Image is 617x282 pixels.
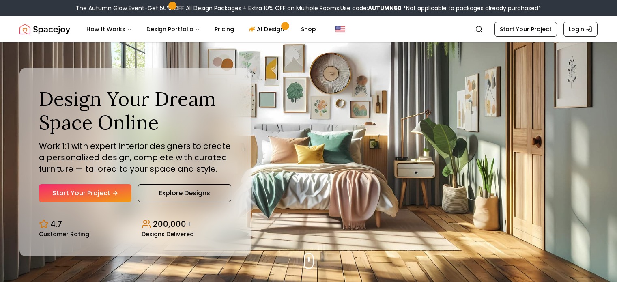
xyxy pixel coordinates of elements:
a: Start Your Project [39,184,131,202]
a: Spacejoy [19,21,70,37]
small: Designs Delivered [142,231,194,237]
small: Customer Rating [39,231,89,237]
div: The Autumn Glow Event-Get 50% OFF All Design Packages + Extra 10% OFF on Multiple Rooms. [76,4,541,12]
a: AI Design [242,21,293,37]
span: Use code: [340,4,402,12]
a: Start Your Project [494,22,557,37]
a: Explore Designs [138,184,231,202]
span: *Not applicable to packages already purchased* [402,4,541,12]
button: How It Works [80,21,138,37]
p: 200,000+ [153,218,192,230]
p: 4.7 [50,218,62,230]
nav: Main [80,21,322,37]
a: Pricing [208,21,241,37]
a: Shop [295,21,322,37]
img: Spacejoy Logo [19,21,70,37]
a: Login [563,22,598,37]
button: Design Portfolio [140,21,206,37]
nav: Global [19,16,598,42]
b: AUTUMN50 [368,4,402,12]
div: Design stats [39,212,231,237]
p: Work 1:1 with expert interior designers to create a personalized design, complete with curated fu... [39,140,231,174]
img: United States [335,24,345,34]
h1: Design Your Dream Space Online [39,87,231,134]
